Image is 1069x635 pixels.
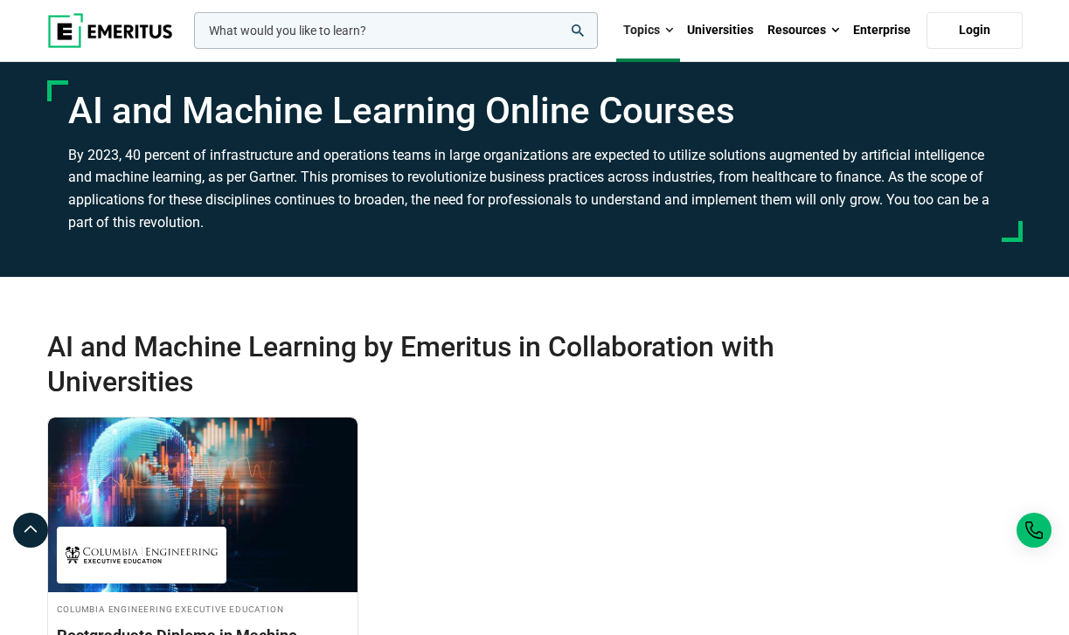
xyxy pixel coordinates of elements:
a: Login [927,12,1023,49]
img: Postgraduate Diploma in Machine Learning (E-Learning) | Online AI and Machine Learning Course [48,418,357,592]
p: By 2023, 40 percent of infrastructure and operations teams in large organizations are expected to... [68,144,1002,233]
input: woocommerce-product-search-field-0 [194,12,598,49]
img: Columbia Engineering Executive Education [66,535,218,575]
h2: AI and Machine Learning by Emeritus in Collaboration with Universities [47,329,925,399]
h4: Columbia Engineering Executive Education [57,601,349,616]
h1: AI and Machine Learning Online Courses [68,89,1002,133]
